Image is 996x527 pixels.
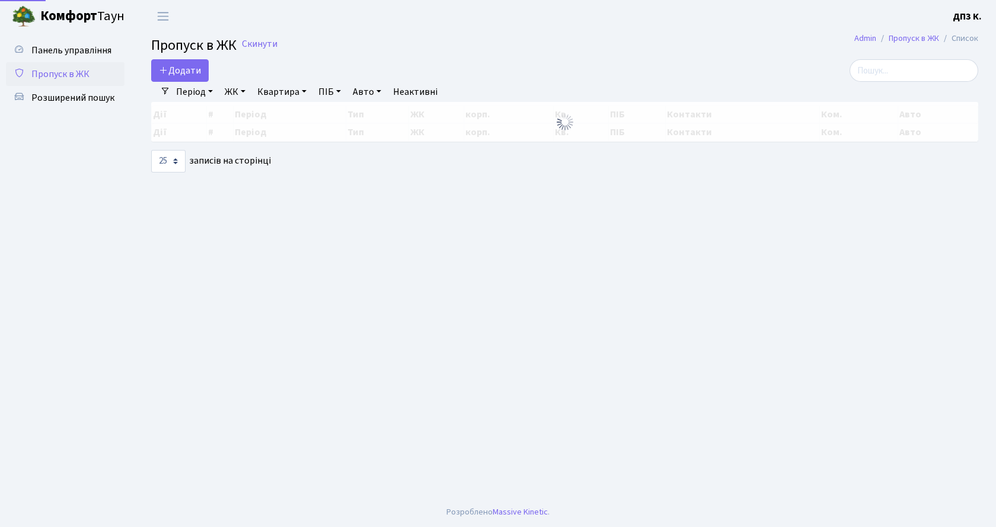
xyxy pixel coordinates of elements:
a: ПІБ [314,82,346,102]
a: ЖК [220,82,250,102]
b: Комфорт [40,7,97,25]
input: Пошук... [850,59,978,82]
span: Пропуск в ЖК [31,68,90,81]
a: Період [171,82,218,102]
a: Пропуск в ЖК [889,32,939,44]
a: Панель управління [6,39,124,62]
a: Неактивні [388,82,442,102]
span: Додати [159,64,201,77]
a: Пропуск в ЖК [6,62,124,86]
span: Пропуск в ЖК [151,35,237,56]
nav: breadcrumb [837,26,996,51]
a: Квартира [253,82,311,102]
a: ДП3 К. [953,9,982,24]
a: Авто [348,82,386,102]
img: logo.png [12,5,36,28]
span: Панель управління [31,44,111,57]
label: записів на сторінці [151,150,271,173]
a: Додати [151,59,209,82]
a: Admin [854,32,876,44]
div: Розроблено . [446,506,550,519]
a: Скинути [242,39,277,50]
li: Список [939,32,978,45]
button: Переключити навігацію [148,7,178,26]
a: Розширений пошук [6,86,124,110]
img: Обробка... [556,113,574,132]
b: ДП3 К. [953,10,982,23]
a: Massive Kinetic [493,506,548,518]
select: записів на сторінці [151,150,186,173]
span: Таун [40,7,124,27]
span: Розширений пошук [31,91,114,104]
